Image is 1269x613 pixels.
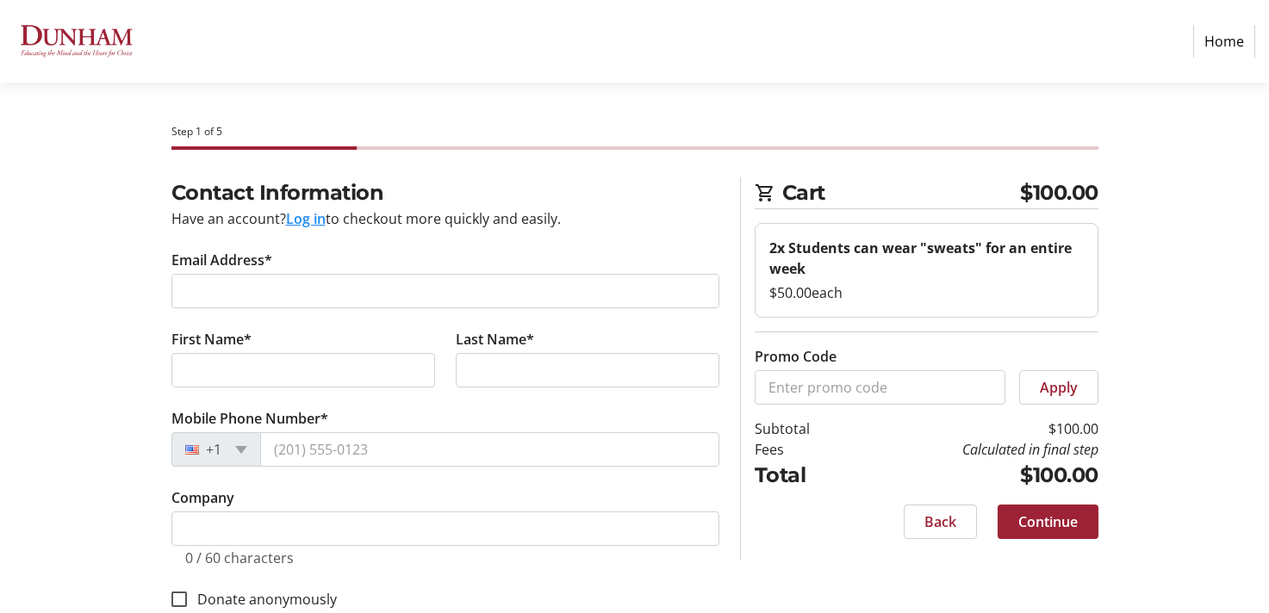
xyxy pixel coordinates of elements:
td: $100.00 [854,418,1098,439]
img: The Dunham School's Logo [14,7,136,76]
label: First Name* [171,329,252,350]
label: Mobile Phone Number* [171,408,328,429]
input: Enter promo code [755,370,1005,405]
span: Back [924,511,956,532]
span: Continue [1018,511,1078,532]
button: Back [904,505,977,539]
td: Fees [755,439,854,460]
div: Have an account? to checkout more quickly and easily. [171,208,719,229]
tr-character-limit: 0 / 60 characters [185,548,294,567]
input: (201) 555-0123 [260,432,719,467]
label: Donate anonymously [187,589,337,610]
label: Last Name* [456,329,534,350]
span: Cart [782,177,1021,208]
label: Company [171,487,234,508]
button: Apply [1019,370,1098,405]
a: Home [1193,25,1255,58]
div: $50.00 each [769,282,1084,303]
td: Total [755,460,854,491]
td: Calculated in final step [854,439,1098,460]
td: $100.00 [854,460,1098,491]
span: $100.00 [1020,177,1098,208]
strong: 2x Students can wear "sweats" for an entire week [769,238,1072,278]
button: Log in [286,208,326,229]
h2: Contact Information [171,177,719,208]
span: Apply [1040,377,1078,398]
button: Continue [998,505,1098,539]
label: Email Address* [171,250,272,270]
div: Step 1 of 5 [171,124,1098,139]
label: Promo Code [755,346,837,367]
td: Subtotal [755,418,854,439]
